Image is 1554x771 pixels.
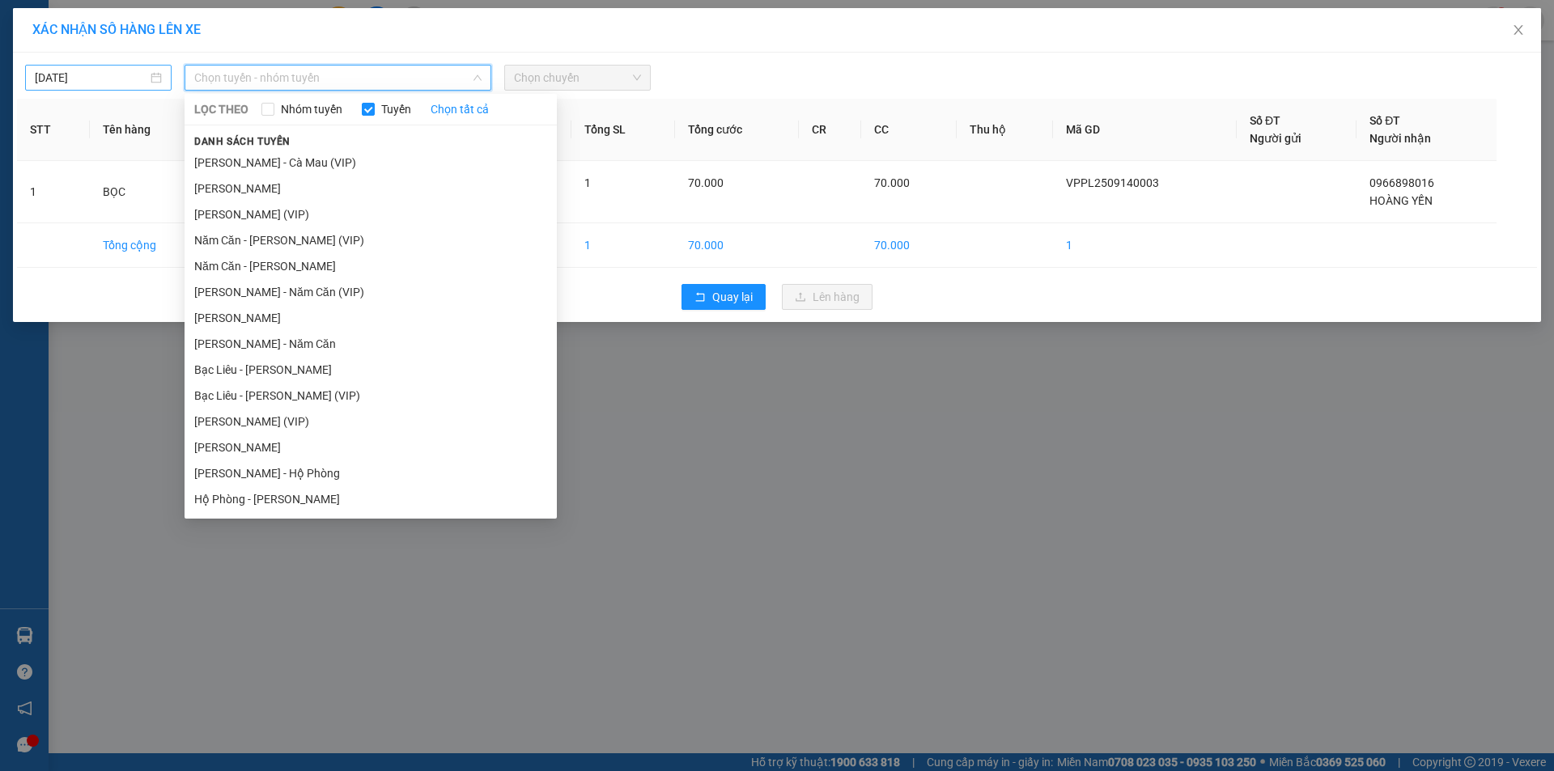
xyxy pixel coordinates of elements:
li: [PERSON_NAME] - Cà Mau (VIP) [185,150,557,176]
span: Người gửi [1250,132,1301,145]
button: Close [1496,8,1541,53]
th: Thu hộ [957,99,1053,161]
th: STT [17,99,90,161]
span: Số ĐT [1250,114,1280,127]
td: BỌC [90,161,212,223]
span: HOÀNG YẾN [1369,194,1433,207]
li: Năm Căn - [PERSON_NAME] [185,253,557,279]
td: 70.000 [861,223,956,268]
span: close [1512,23,1525,36]
span: Người nhận [1369,132,1431,145]
li: [PERSON_NAME] (VIP) [185,201,557,227]
span: Chọn tuyến - nhóm tuyến [194,66,482,90]
th: CC [861,99,956,161]
td: Tổng cộng [90,223,212,268]
a: Chọn tất cả [431,100,489,118]
td: 1 [17,161,90,223]
li: [PERSON_NAME] - Năm Căn (VIP) [185,279,557,305]
li: [PERSON_NAME] [185,176,557,201]
li: Bạc Liêu - [PERSON_NAME] [185,357,557,383]
td: 70.000 [675,223,799,268]
span: 1 [584,176,591,189]
th: Tổng SL [571,99,675,161]
li: Hộ Phòng - [PERSON_NAME] [185,486,557,512]
th: CR [799,99,861,161]
button: uploadLên hàng [782,284,873,310]
td: 1 [571,223,675,268]
li: Năm Căn - [PERSON_NAME] (VIP) [185,227,557,253]
span: down [473,73,482,83]
input: 15/09/2025 [35,69,147,87]
li: Bạc Liêu - [PERSON_NAME] (VIP) [185,383,557,409]
li: [PERSON_NAME] - Năm Căn [185,331,557,357]
span: Quay lại [712,288,753,306]
th: Tổng cước [675,99,799,161]
span: VPPL2509140003 [1066,176,1159,189]
span: Số ĐT [1369,114,1400,127]
span: Tuyến [375,100,418,118]
th: Tên hàng [90,99,212,161]
li: [PERSON_NAME] [185,434,557,460]
span: 70.000 [688,176,724,189]
td: 1 [1053,223,1237,268]
span: 0966898016 [1369,176,1434,189]
span: LỌC THEO [194,100,248,118]
span: Chọn chuyến [514,66,641,90]
span: XÁC NHẬN SỐ HÀNG LÊN XE [32,22,201,37]
th: Mã GD [1053,99,1237,161]
li: [PERSON_NAME] (VIP) [185,409,557,434]
span: 70.000 [874,176,910,189]
span: rollback [694,291,706,304]
span: Nhóm tuyến [274,100,349,118]
span: Danh sách tuyến [185,134,300,149]
button: rollbackQuay lại [681,284,766,310]
li: [PERSON_NAME] - Hộ Phòng [185,460,557,486]
li: [PERSON_NAME] [185,305,557,331]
